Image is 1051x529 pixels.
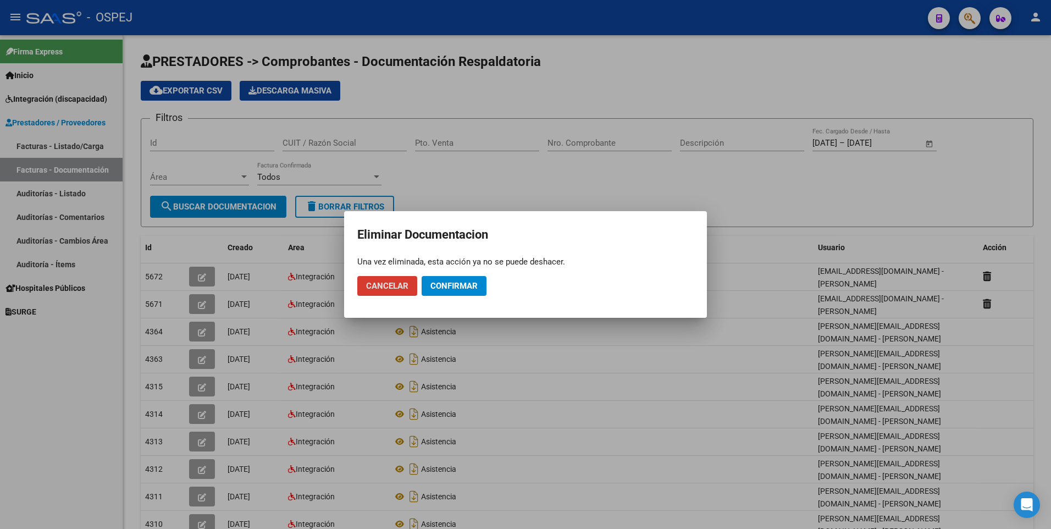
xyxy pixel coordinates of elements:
[357,256,694,267] div: Una vez eliminada, esta acción ya no se puede deshacer.
[1014,492,1040,518] div: Open Intercom Messenger
[430,281,478,291] span: Confirmar
[366,281,408,291] span: Cancelar
[357,276,417,296] button: Cancelar
[357,224,694,245] h2: Eliminar Documentacion
[422,276,486,296] button: Confirmar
